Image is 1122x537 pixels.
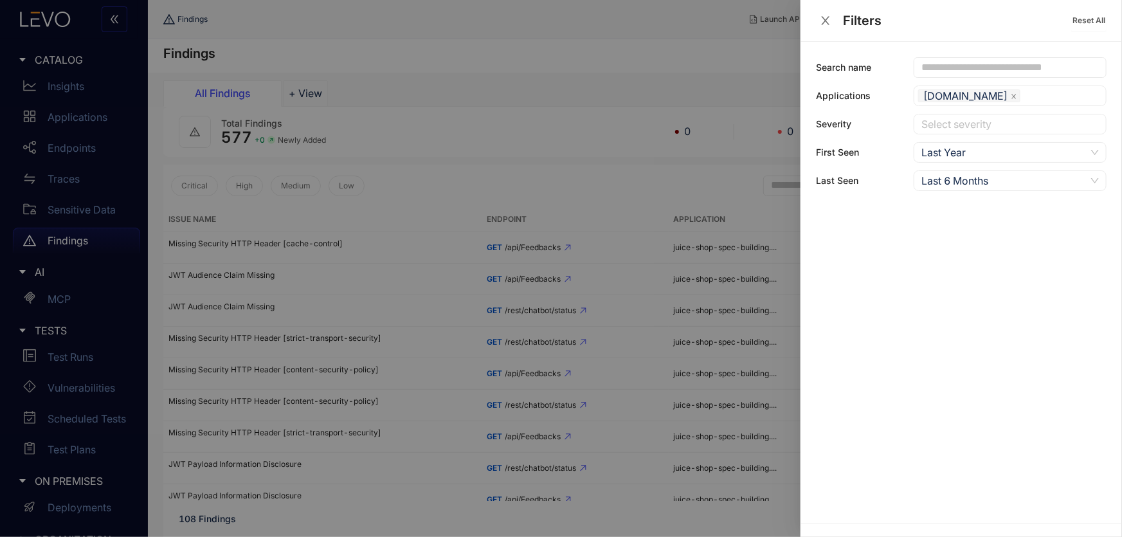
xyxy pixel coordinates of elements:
label: First Seen [816,147,859,158]
span: Reset All [1072,16,1105,25]
span: close [820,15,831,26]
button: Reset All [1071,10,1107,31]
label: Search name [816,62,871,73]
div: Filters [843,14,1071,28]
span: juice-shop-spec-building.levoai.app [918,89,1020,102]
div: Last 6 Months [921,171,1086,190]
span: close [1011,93,1017,100]
div: Last Year [921,143,1086,162]
label: Applications [816,91,871,101]
label: Severity [816,119,851,129]
label: Last Seen [816,176,858,186]
span: [DOMAIN_NAME] [924,90,1008,102]
button: Close [816,14,835,28]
